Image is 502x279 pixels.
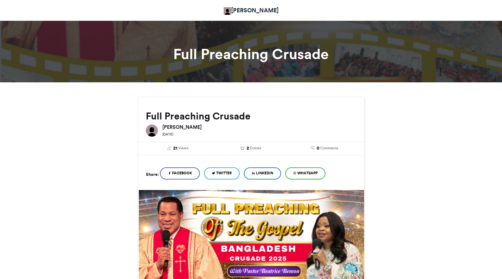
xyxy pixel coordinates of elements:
span: 21 [173,145,177,152]
a: 2 Entries [219,145,283,152]
span: Comments [320,145,338,151]
small: [DATE] [162,132,173,136]
span: LinkedIn [256,170,273,176]
span: WhatsApp [297,170,318,176]
h6: [PERSON_NAME] [162,125,357,129]
span: Views [178,145,188,151]
span: Twitter [216,170,232,176]
span: 2 [247,145,249,152]
a: 0 Comments [292,145,357,152]
img: EMMANUEL AYOMPE [224,7,231,15]
h5: Share: [146,170,159,178]
span: 0 [317,145,319,152]
a: [PERSON_NAME] [224,6,279,15]
a: Facebook [160,167,200,179]
span: Entries [250,145,261,151]
h2: Full Preaching Crusade [146,111,357,122]
span: Facebook [172,170,192,176]
a: LinkedIn [244,167,281,179]
h1: Full Preaching Crusade [84,47,419,61]
img: EMMANUEL AYOMPE [146,125,158,137]
a: 21 Views [146,145,210,152]
a: Twitter [204,167,240,179]
a: WhatsApp [285,167,325,179]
